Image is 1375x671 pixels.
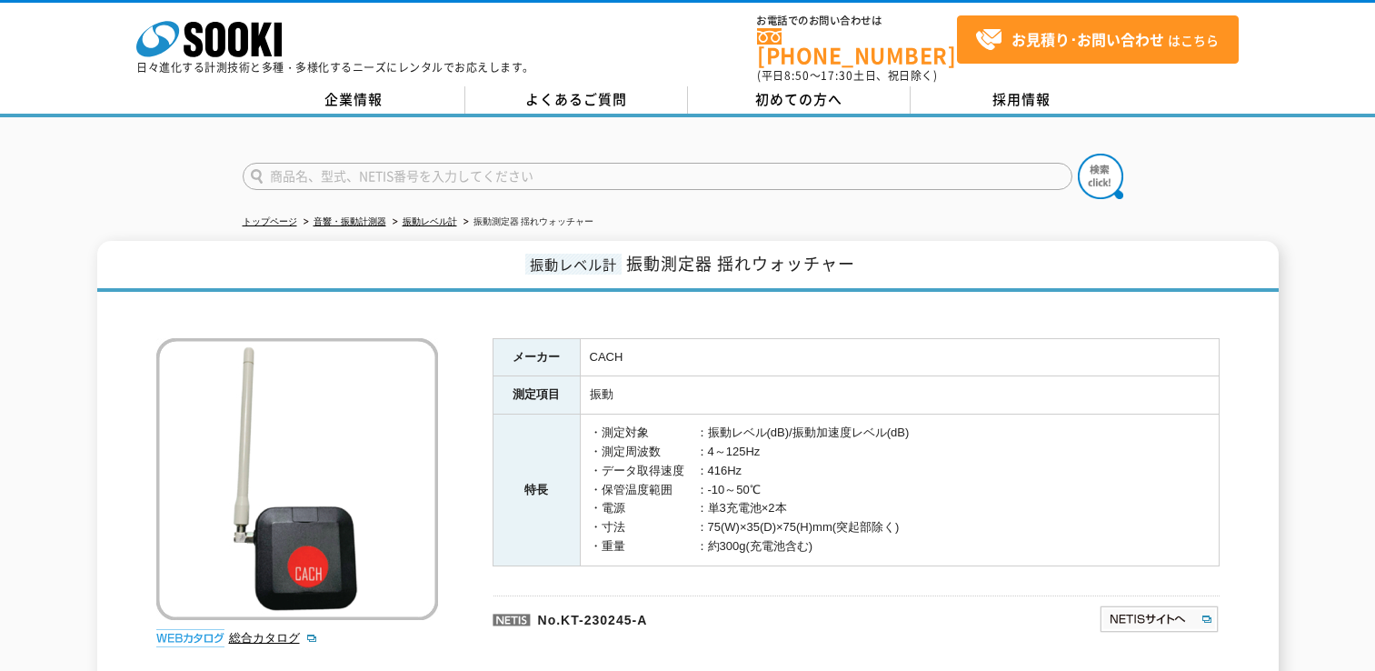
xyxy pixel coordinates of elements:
[911,86,1133,114] a: 採用情報
[757,28,957,65] a: [PHONE_NUMBER]
[975,26,1219,54] span: はこちら
[243,163,1072,190] input: 商品名、型式、NETIS番号を入力してください
[156,629,224,647] img: webカタログ
[493,376,580,415] th: 測定項目
[757,67,937,84] span: (平日 ～ 土日、祝日除く)
[493,338,580,376] th: メーカー
[243,86,465,114] a: 企業情報
[688,86,911,114] a: 初めての方へ
[156,338,438,620] img: 振動測定器 揺れウォッチャー
[403,216,457,226] a: 振動レベル計
[757,15,957,26] span: お電話でのお問い合わせは
[821,67,853,84] span: 17:30
[460,213,594,232] li: 振動測定器 揺れウォッチャー
[229,631,318,645] a: 総合カタログ
[626,251,855,275] span: 振動測定器 揺れウォッチャー
[580,338,1219,376] td: CACH
[525,254,622,275] span: 振動レベル計
[1078,154,1123,199] img: btn_search.png
[580,415,1219,566] td: ・測定対象 ：振動レベル(dB)/振動加速度レベル(dB) ・測定周波数 ：4～125Hz ・データ取得速度 ：416Hz ・保管温度範囲 ：-10～50℃ ・電源 ：単3充電池×2本 ・寸法 ...
[1099,605,1220,634] img: NETISサイトへ
[957,15,1239,64] a: お見積り･お問い合わせはこちら
[1011,28,1164,50] strong: お見積り･お問い合わせ
[243,216,297,226] a: トップページ
[784,67,810,84] span: 8:50
[465,86,688,114] a: よくあるご質問
[136,62,534,73] p: 日々進化する計測技術と多種・多様化するニーズにレンタルでお応えします。
[314,216,386,226] a: 音響・振動計測器
[580,376,1219,415] td: 振動
[755,89,842,109] span: 初めての方へ
[493,596,923,639] p: No.KT-230245-A
[493,415,580,566] th: 特長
